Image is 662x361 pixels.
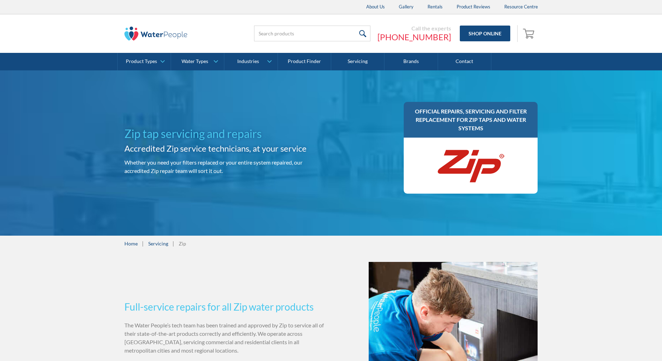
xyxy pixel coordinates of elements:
[124,142,328,155] h2: Accredited Zip service technicians, at your service
[523,28,536,39] img: shopping cart
[521,25,538,42] a: Open empty cart
[124,27,187,41] img: The Water People
[172,239,175,248] div: |
[278,53,331,70] a: Product Finder
[171,53,224,70] a: Water Types
[126,58,157,64] div: Product Types
[331,53,384,70] a: Servicing
[141,239,145,248] div: |
[124,321,328,355] p: The Water People’s tech team has been trained and approved by Zip to service all of their state-o...
[224,53,277,70] a: Industries
[124,158,328,175] p: Whether you need your filters replaced or your entire system repaired, our accredited Zip repair ...
[182,58,208,64] div: Water Types
[377,25,451,32] div: Call the experts
[384,53,438,70] a: Brands
[237,58,259,64] div: Industries
[124,125,328,142] h1: Zip tap servicing and repairs
[254,26,370,41] input: Search products
[124,240,138,247] a: Home
[460,26,510,41] a: Shop Online
[179,240,186,247] div: Zip
[438,53,491,70] a: Contact
[411,107,531,132] h3: Official repairs, servicing and filter replacement for Zip taps and water systems
[124,299,328,314] h3: Full-service repairs for all Zip water products
[377,32,451,42] a: [PHONE_NUMBER]
[148,240,168,247] a: Servicing
[118,53,171,70] a: Product Types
